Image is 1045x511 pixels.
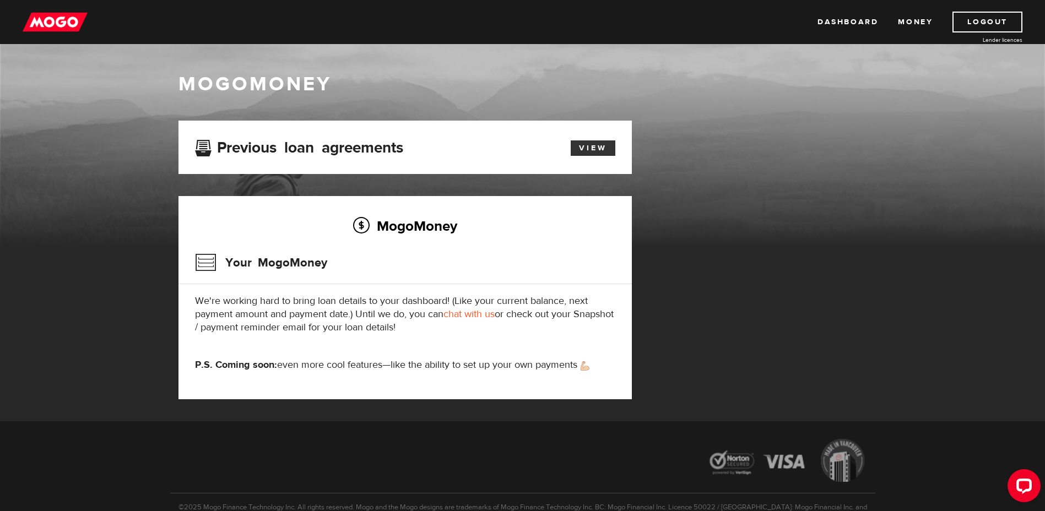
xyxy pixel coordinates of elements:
iframe: LiveChat chat widget [999,465,1045,511]
a: View [571,140,615,156]
h1: MogoMoney [178,73,867,96]
p: We're working hard to bring loan details to your dashboard! (Like your current balance, next paym... [195,295,615,334]
h3: Your MogoMoney [195,248,327,277]
img: mogo_logo-11ee424be714fa7cbb0f0f49df9e16ec.png [23,12,88,32]
a: Money [898,12,933,32]
a: Dashboard [817,12,878,32]
h3: Previous loan agreements [195,139,403,153]
img: strong arm emoji [581,361,589,371]
strong: P.S. Coming soon: [195,358,277,371]
img: legal-icons-92a2ffecb4d32d839781d1b4e4802d7b.png [699,431,875,493]
p: even more cool features—like the ability to set up your own payments [195,358,615,372]
a: chat with us [443,308,495,320]
h2: MogoMoney [195,214,615,237]
a: Logout [952,12,1022,32]
a: Lender licences [940,36,1022,44]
